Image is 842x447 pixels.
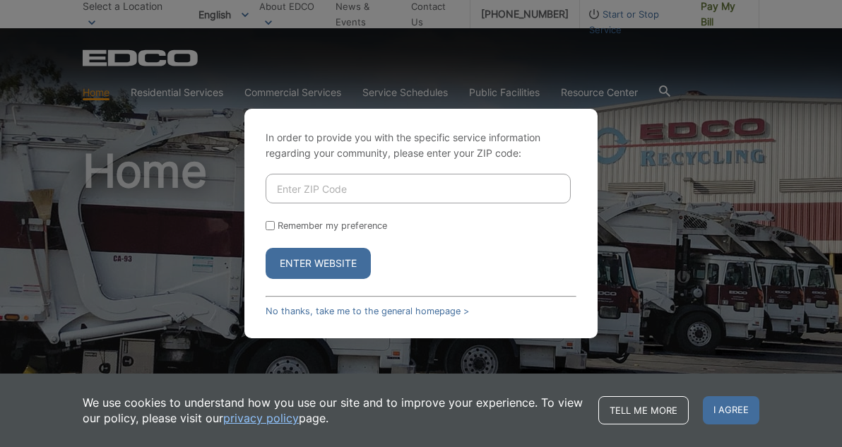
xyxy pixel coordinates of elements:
button: Enter Website [266,248,371,279]
span: I agree [703,396,759,424]
input: Enter ZIP Code [266,174,571,203]
a: Tell me more [598,396,689,424]
a: No thanks, take me to the general homepage > [266,306,469,316]
p: We use cookies to understand how you use our site and to improve your experience. To view our pol... [83,395,584,426]
p: In order to provide you with the specific service information regarding your community, please en... [266,130,576,161]
a: privacy policy [223,410,299,426]
label: Remember my preference [278,220,387,231]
